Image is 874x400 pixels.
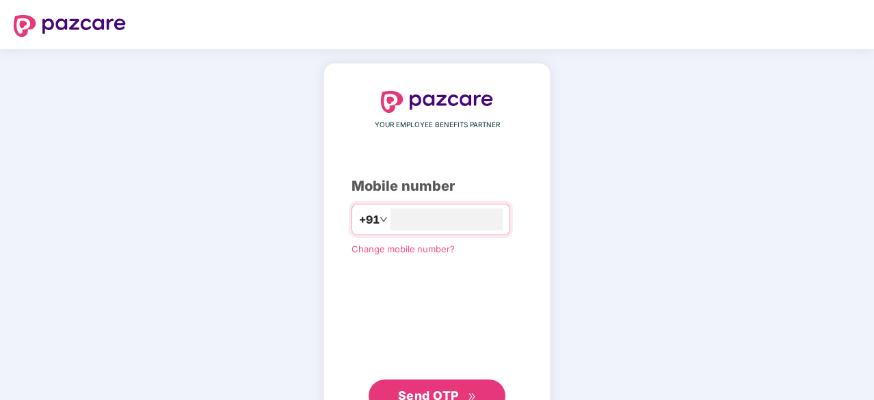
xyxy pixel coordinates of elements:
span: YOUR EMPLOYEE BENEFITS PARTNER [375,120,500,131]
span: down [380,215,388,224]
img: logo [14,15,126,37]
a: Change mobile number? [352,243,455,254]
img: logo [381,91,493,113]
span: +91 [359,211,380,228]
div: Mobile number [352,176,522,197]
